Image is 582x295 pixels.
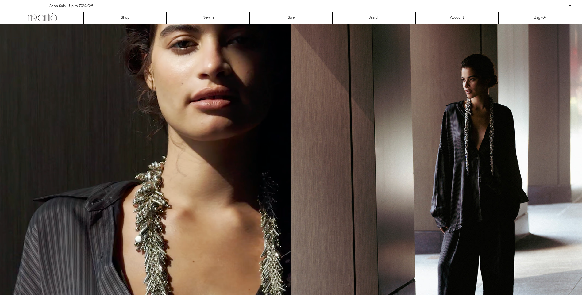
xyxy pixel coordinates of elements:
span: 0 [542,15,545,20]
a: Bag () [499,12,581,24]
a: Shop Sale - Up to 70% Off [49,4,93,9]
a: Sale [250,12,333,24]
span: ) [542,15,546,21]
a: Shop [84,12,167,24]
a: New In [167,12,249,24]
a: Search [333,12,415,24]
a: Account [416,12,499,24]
